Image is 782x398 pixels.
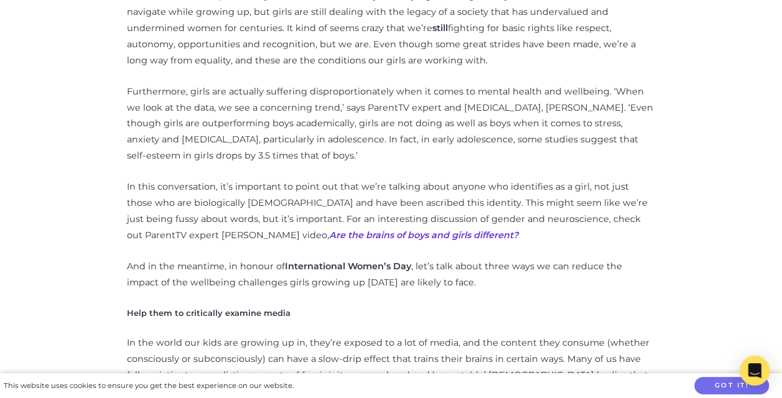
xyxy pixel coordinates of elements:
[285,261,411,272] strong: International Women’s Day
[127,259,656,291] p: And in the meantime, in honour of , let’s talk about three ways we can reduce the impact of the w...
[127,84,656,165] p: Furthermore, girls are actually suffering disproportionately when it comes to mental health and w...
[127,179,656,244] p: In this conversation, it’s important to point out that we’re talking about anyone who identifies ...
[694,377,769,395] button: Got it!
[740,356,770,386] div: Open Intercom Messenger
[329,229,518,241] a: Are the brains of boys and girls different?
[127,308,291,318] strong: Help them to critically examine media
[432,22,448,34] strong: still
[4,379,294,392] div: This website uses cookies to ensure you get the best experience on our website.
